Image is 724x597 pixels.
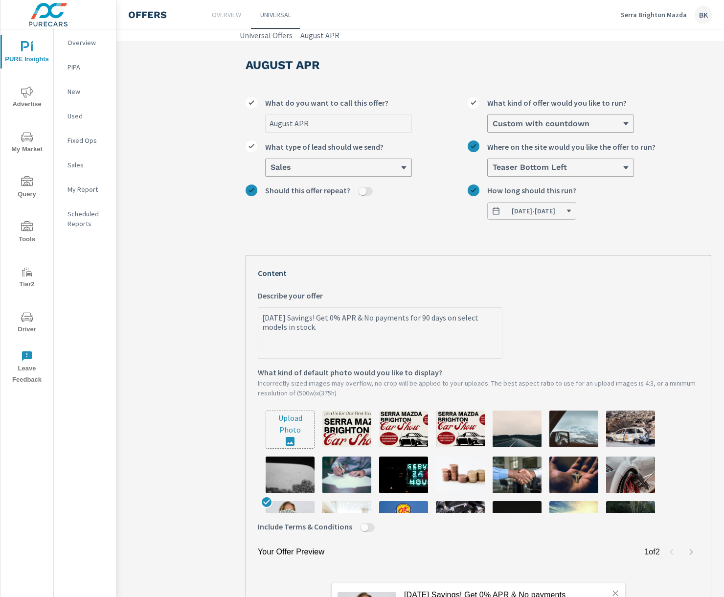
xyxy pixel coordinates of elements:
[271,162,291,172] h6: Sales
[487,141,656,153] span: Where on the site would you like the offer to run?
[3,221,50,245] span: Tools
[606,411,655,447] img: description
[379,501,428,538] img: description
[379,457,428,493] img: description
[487,202,576,220] button: How long should this run?
[487,97,627,109] span: What kind of offer would you like to run?
[54,109,116,123] div: Used
[265,184,350,196] span: Should this offer repeat?
[68,87,108,96] p: New
[3,41,50,65] span: PURE Insights
[54,207,116,231] div: Scheduled Reports
[300,29,339,41] a: August APR
[270,163,271,172] input: What type of lead should we send?
[68,184,108,194] p: My Report
[68,62,108,72] p: PIPA
[258,290,323,301] span: Describe your offer
[695,6,712,23] div: BK
[487,184,576,196] span: How long should this run?
[3,266,50,290] span: Tier2
[260,10,291,20] p: Universal
[549,501,598,538] img: description
[493,501,542,538] img: description
[266,115,411,132] input: What do you want to call this offer?
[54,60,116,74] div: PIPA
[3,350,50,386] span: Leave Feedback
[54,35,116,50] div: Overview
[512,207,555,215] span: [DATE] - [DATE]
[322,457,371,493] img: description
[265,141,384,153] span: What type of lead should we send?
[493,457,542,493] img: description
[606,457,655,493] img: description
[54,182,116,197] div: My Report
[493,162,567,172] h6: Teaser Bottom Left
[258,309,502,358] textarea: Describe your offer
[621,10,687,19] p: Serra Brighton Mazda
[606,501,655,538] img: description
[3,311,50,335] span: Driver
[258,267,699,279] p: Content
[68,38,108,47] p: Overview
[436,501,485,538] img: description
[258,546,324,558] p: Your Offer Preview
[246,57,320,73] h3: August APR
[265,97,388,109] span: What do you want to call this offer?
[240,29,293,41] a: Universal Offers
[258,521,352,532] span: Include Terms & Conditions
[379,411,428,447] img: description
[68,160,108,170] p: Sales
[128,9,167,21] h4: Offers
[212,10,241,20] p: Overview
[436,457,485,493] img: description
[258,367,442,378] span: What kind of default photo would you like to display?
[359,187,366,196] button: Should this offer repeat?
[3,176,50,200] span: Query
[3,131,50,155] span: My Market
[549,411,598,447] img: description
[68,111,108,121] p: Used
[68,136,108,145] p: Fixed Ops
[493,411,542,447] img: description
[0,29,53,390] div: nav menu
[492,119,493,128] input: What kind of offer would you like to run?
[493,119,589,129] h6: Custom with countdown
[54,84,116,99] div: New
[54,133,116,148] div: Fixed Ops
[266,457,315,493] img: description
[3,86,50,110] span: Advertise
[68,209,108,229] p: Scheduled Reports
[361,523,368,532] button: Include Terms & Conditions
[644,546,660,558] p: 1 of 2
[54,158,116,172] div: Sales
[266,501,315,538] img: description
[492,163,493,172] input: Where on the site would you like the offer to run?
[258,378,699,398] p: Incorrectly sized images may overflow, no crop will be applied to your uploads. The best aspect r...
[549,457,598,493] img: description
[322,501,371,538] img: description
[436,411,485,447] img: description
[322,411,371,447] img: description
